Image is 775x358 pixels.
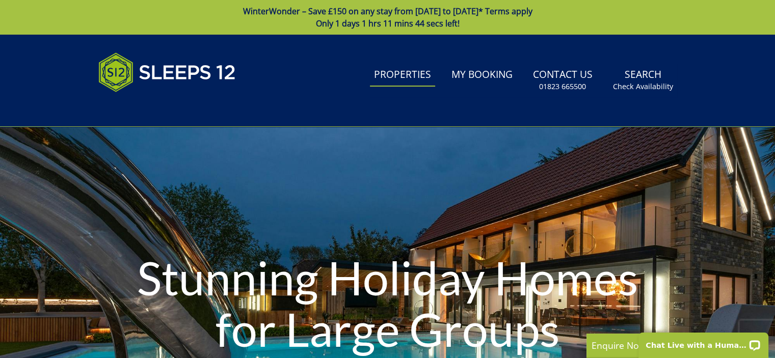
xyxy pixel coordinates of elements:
small: Check Availability [613,81,673,92]
iframe: Customer reviews powered by Trustpilot [93,104,200,113]
a: SearchCheck Availability [609,64,677,97]
small: 01823 665500 [539,81,586,92]
span: Only 1 days 1 hrs 11 mins 44 secs left! [316,18,460,29]
a: Contact Us01823 665500 [529,64,597,97]
img: Sleeps 12 [98,47,236,98]
iframe: LiveChat chat widget [632,326,775,358]
a: My Booking [447,64,517,87]
p: Enquire Now [592,339,744,352]
a: Properties [370,64,435,87]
